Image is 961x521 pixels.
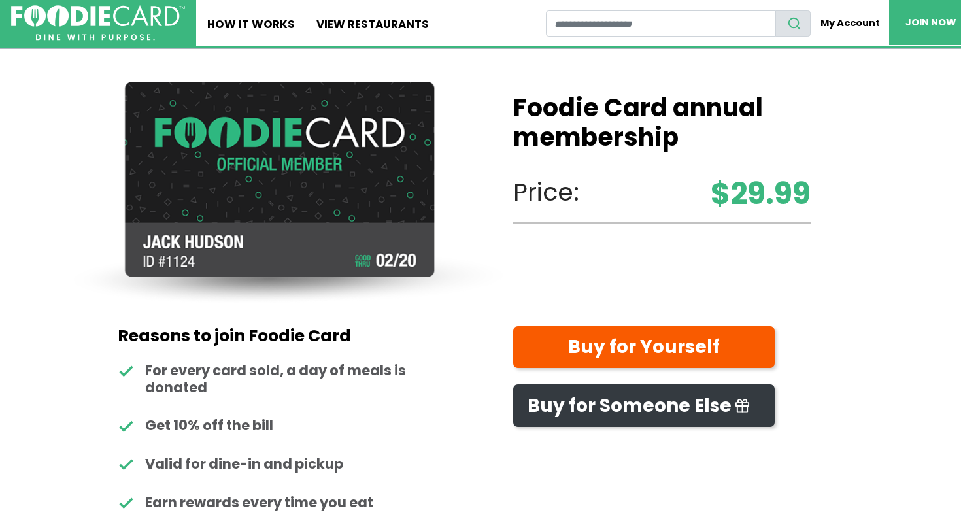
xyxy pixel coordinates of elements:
[118,494,426,511] li: Earn rewards every time you eat
[118,362,426,395] li: For every card sold, a day of meals is donated
[711,171,811,216] strong: $29.99
[513,174,810,211] p: Price:
[11,5,185,41] img: FoodieCard; Eat, Drink, Save, Donate
[513,384,775,426] a: Buy for Someone Else
[811,10,889,36] a: My Account
[513,93,810,152] h1: Foodie Card annual membership
[546,10,776,37] input: restaurant search
[118,456,426,472] li: Valid for dine-in and pickup
[118,417,426,433] li: Get 10% off the bill
[513,326,775,368] a: Buy for Yourself
[775,10,811,37] button: search
[118,326,426,346] h2: Reasons to join Foodie Card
